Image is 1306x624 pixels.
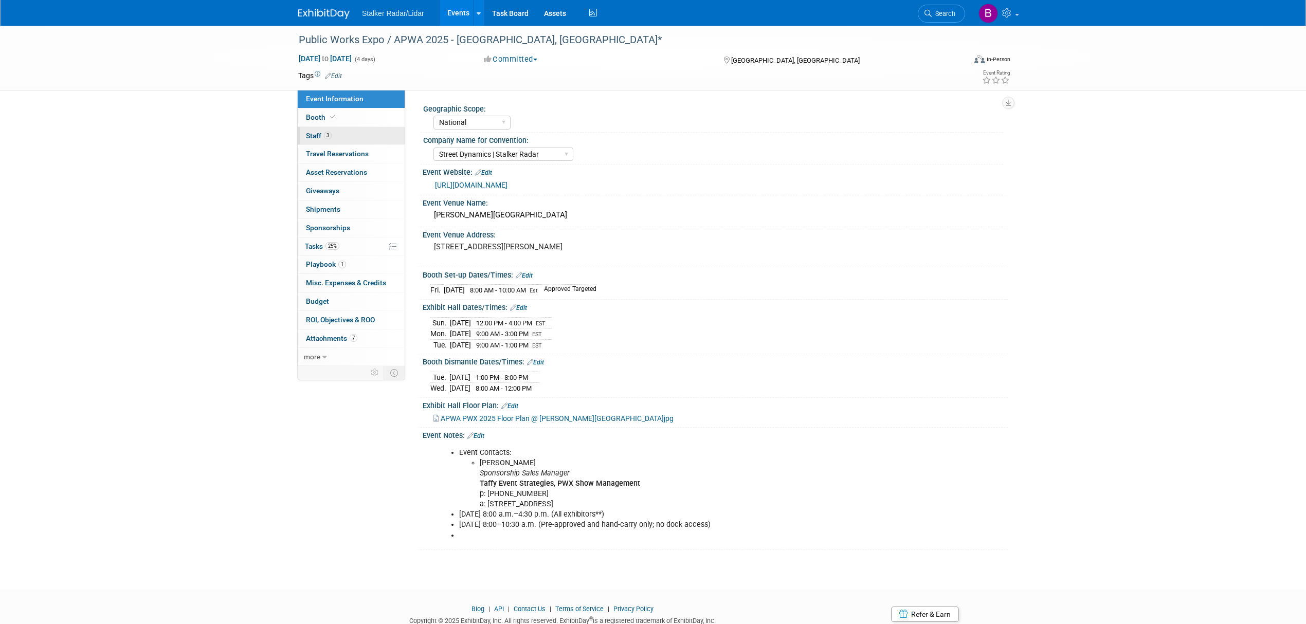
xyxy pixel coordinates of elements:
div: Event Venue Address: [423,227,1008,240]
a: Playbook1 [298,255,405,273]
a: Search [918,5,965,23]
div: Exhibit Hall Floor Plan: [423,398,1008,411]
a: Staff3 [298,127,405,145]
a: Privacy Policy [613,605,654,613]
div: Event Rating [982,70,1010,76]
div: Booth Dismantle Dates/Times: [423,354,1008,368]
span: EST [532,331,542,338]
i: Booth reservation complete [330,114,335,120]
div: Geographic Scope: [423,101,1003,114]
span: [DATE] [DATE] [298,54,352,63]
a: more [298,348,405,366]
div: [PERSON_NAME][GEOGRAPHIC_DATA] [430,207,1000,223]
span: more [304,353,320,361]
span: 25% [325,242,339,250]
span: | [605,605,612,613]
span: to [320,54,330,63]
a: ROI, Objectives & ROO [298,311,405,329]
img: Format-Inperson.png [974,55,985,63]
span: Travel Reservations [306,150,369,158]
a: Edit [325,72,342,80]
span: 7 [350,334,357,342]
a: Terms of Service [555,605,604,613]
a: Refer & Earn [891,607,959,622]
span: Asset Reservations [306,168,367,176]
a: Budget [298,292,405,310]
a: Booth [298,108,405,126]
a: Edit [516,272,533,279]
span: APWA PWX 2025 Floor Plan @ [PERSON_NAME][GEOGRAPHIC_DATA]jpg [441,414,674,423]
span: EST [532,342,542,349]
span: Tasks [305,242,339,250]
a: Attachments7 [298,329,405,347]
span: | [505,605,512,613]
sup: ® [589,616,593,621]
td: [DATE] [450,339,471,350]
span: Shipments [306,205,340,213]
img: Brooke Journet [978,4,998,23]
td: Sun. [430,317,450,328]
pre: [STREET_ADDRESS][PERSON_NAME] [434,242,655,251]
a: Edit [475,169,492,176]
div: In-Person [986,56,1010,63]
span: ROI, Objectives & ROO [306,316,375,324]
span: Est [530,287,538,294]
span: Misc. Expenses & Credits [306,279,386,287]
a: Edit [467,432,484,439]
span: Attachments [306,334,357,342]
button: Committed [480,54,541,65]
div: Event Notes: [423,428,1008,441]
div: Event Venue Name: [423,195,1008,208]
div: Event Website: [423,164,1008,178]
a: Giveaways [298,182,405,200]
div: Company Name for Convention: [423,133,1003,145]
span: 9:00 AM - 1:00 PM [476,341,529,349]
td: Mon. [430,328,450,340]
td: [DATE] [444,285,465,296]
a: Event Information [298,90,405,108]
div: Booth Set-up Dates/Times: [423,267,1008,281]
span: 9:00 AM - 3:00 PM [476,330,529,338]
li: [DATE] 8:00 a.m.–4:30 p.m. (All exhibitors**) [459,509,888,520]
div: Exhibit Hall Dates/Times: [423,300,1008,313]
span: Stalker Radar/Lidar [362,9,424,17]
td: [DATE] [449,383,470,394]
span: 12:00 PM - 4:00 PM [476,319,532,327]
span: EST [536,320,546,327]
a: Contact Us [514,605,546,613]
span: Search [932,10,955,17]
td: Approved Targeted [538,285,596,296]
span: 1 [338,261,346,268]
span: (4 days) [354,56,375,63]
td: [DATE] [450,328,471,340]
a: Edit [510,304,527,311]
span: | [547,605,554,613]
span: 8:00 AM - 12:00 PM [476,384,532,392]
span: Playbook [306,260,346,268]
td: Fri. [430,285,444,296]
td: Toggle Event Tabs [384,366,405,379]
td: Tue. [430,372,449,383]
a: Sponsorships [298,219,405,237]
span: Booth [306,113,337,121]
a: API [494,605,504,613]
span: 3 [324,132,332,139]
a: Travel Reservations [298,145,405,163]
b: Taffy Event Strategies, PWX Show Management [480,479,640,488]
li: [PERSON_NAME] p: [PHONE_NUMBER] a: [STREET_ADDRESS] [480,458,888,509]
a: Asset Reservations [298,163,405,181]
td: [DATE] [450,317,471,328]
li: Event Contacts: [459,448,888,509]
span: 1:00 PM - 8:00 PM [476,374,528,381]
a: [URL][DOMAIN_NAME] [435,181,507,189]
span: Giveaways [306,187,339,195]
a: Misc. Expenses & Credits [298,274,405,292]
img: ExhibitDay [298,9,350,19]
span: Staff [306,132,332,140]
span: Budget [306,297,329,305]
a: Shipments [298,200,405,218]
td: Tags [298,70,342,81]
td: Wed. [430,383,449,394]
a: Edit [527,359,544,366]
div: Event Format [904,53,1010,69]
